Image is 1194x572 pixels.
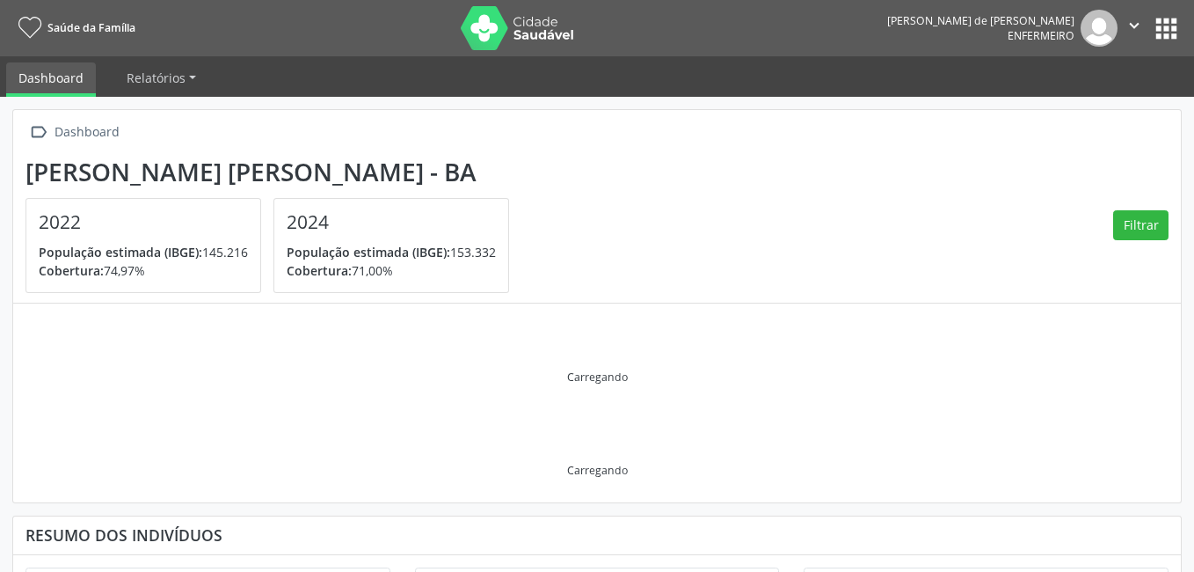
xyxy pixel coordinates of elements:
span: Saúde da Família [47,20,135,35]
p: 153.332 [287,243,496,261]
div: Carregando [567,370,628,385]
span: Cobertura: [287,262,352,279]
p: 74,97% [39,261,248,280]
div: Carregando [567,463,628,478]
div: [PERSON_NAME] de [PERSON_NAME] [887,13,1074,28]
img: img [1081,10,1118,47]
h4: 2024 [287,211,496,233]
div: Dashboard [51,120,122,145]
a:  Dashboard [25,120,122,145]
div: Resumo dos indivíduos [25,525,1169,545]
i:  [25,120,51,145]
button:  [1118,10,1151,47]
a: Saúde da Família [12,13,135,42]
a: Relatórios [114,62,208,93]
button: Filtrar [1113,210,1169,240]
span: Enfermeiro [1008,28,1074,43]
div: [PERSON_NAME] [PERSON_NAME] - BA [25,158,521,187]
span: População estimada (IBGE): [287,244,450,260]
a: Dashboard [6,62,96,97]
span: Cobertura: [39,262,104,279]
p: 145.216 [39,243,248,261]
p: 71,00% [287,261,496,280]
h4: 2022 [39,211,248,233]
span: Relatórios [127,70,186,86]
i:  [1125,16,1144,35]
span: População estimada (IBGE): [39,244,202,260]
button: apps [1151,13,1182,44]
